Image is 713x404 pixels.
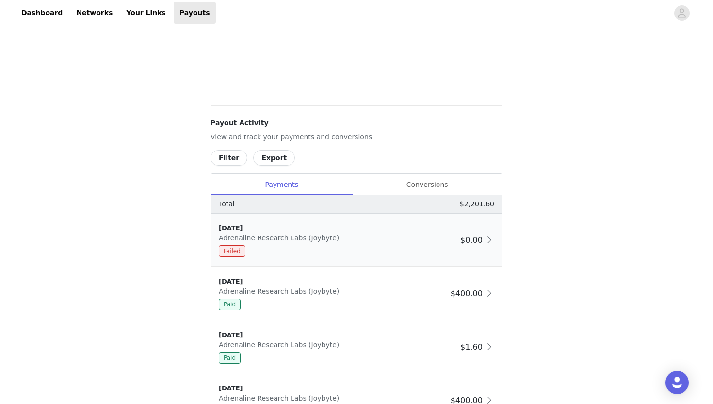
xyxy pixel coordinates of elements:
[219,384,447,393] div: [DATE]
[460,236,483,245] span: $0.00
[219,199,235,209] p: Total
[16,2,68,24] a: Dashboard
[460,199,494,209] p: $2,201.60
[219,287,343,295] span: Adrenaline Research Labs (Joybyte)
[211,267,502,320] div: clickable-list-item
[677,5,686,21] div: avatar
[219,245,245,257] span: Failed
[352,174,502,196] div: Conversions
[219,352,241,364] span: Paid
[460,342,483,352] span: $1.60
[211,174,352,196] div: Payments
[174,2,216,24] a: Payouts
[211,214,502,267] div: clickable-list-item
[219,234,343,242] span: Adrenaline Research Labs (Joybyte)
[451,289,483,298] span: $400.00
[253,150,295,166] button: Export
[219,277,447,286] div: [DATE]
[219,330,456,340] div: [DATE]
[211,150,247,166] button: Filter
[120,2,172,24] a: Your Links
[219,341,343,349] span: Adrenaline Research Labs (Joybyte)
[70,2,118,24] a: Networks
[219,394,343,402] span: Adrenaline Research Labs (Joybyte)
[211,118,502,128] h4: Payout Activity
[665,371,689,394] div: Open Intercom Messenger
[219,223,456,233] div: [DATE]
[211,132,502,142] p: View and track your payments and conversions
[211,320,502,374] div: clickable-list-item
[219,299,241,310] span: Paid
